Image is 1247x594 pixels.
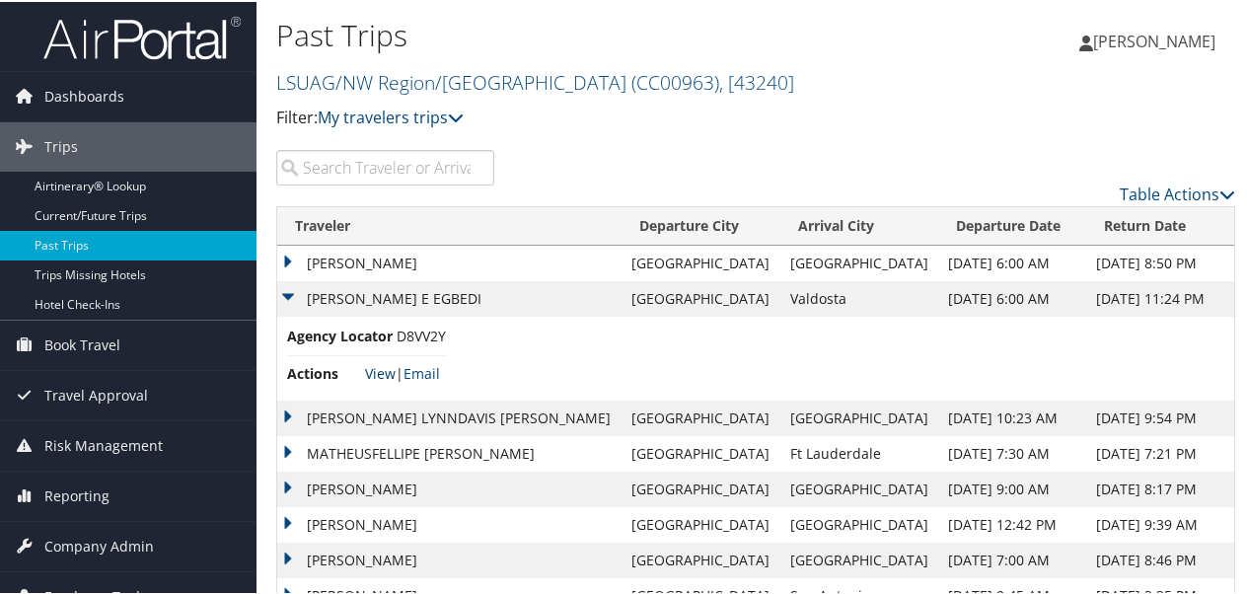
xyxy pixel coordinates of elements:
td: [GEOGRAPHIC_DATA] [622,244,779,279]
td: [GEOGRAPHIC_DATA] [622,434,779,470]
td: [PERSON_NAME] [277,470,622,505]
td: [GEOGRAPHIC_DATA] [622,505,779,541]
a: Table Actions [1120,182,1235,203]
td: [GEOGRAPHIC_DATA] [780,244,938,279]
td: [DATE] 6:00 AM [938,279,1086,315]
span: Trips [44,120,78,170]
td: [GEOGRAPHIC_DATA] [780,399,938,434]
td: [DATE] 9:39 AM [1087,505,1235,541]
a: View [365,362,396,381]
td: [PERSON_NAME] [277,541,622,576]
span: Agency Locator [287,324,393,345]
td: [PERSON_NAME] LYNNDAVIS [PERSON_NAME] [277,399,622,434]
td: [GEOGRAPHIC_DATA] [622,399,779,434]
td: [DATE] 8:46 PM [1087,541,1235,576]
td: [DATE] 6:00 AM [938,244,1086,279]
span: D8VV2Y [397,325,446,343]
span: Company Admin [44,520,154,569]
span: Book Travel [44,319,120,368]
a: LSUAG/NW Region/[GEOGRAPHIC_DATA] [276,67,794,94]
td: Valdosta [780,279,938,315]
a: Email [403,362,440,381]
td: Ft Lauderdale [780,434,938,470]
td: [PERSON_NAME] [277,505,622,541]
span: Risk Management [44,419,163,469]
td: [DATE] 7:21 PM [1087,434,1235,470]
td: [GEOGRAPHIC_DATA] [622,470,779,505]
span: Actions [287,361,361,383]
span: [PERSON_NAME] [1093,29,1215,50]
td: [DATE] 7:00 AM [938,541,1086,576]
th: Arrival City: activate to sort column ascending [780,205,938,244]
a: [PERSON_NAME] [1079,10,1235,69]
td: [GEOGRAPHIC_DATA] [622,279,779,315]
th: Traveler: activate to sort column ascending [277,205,622,244]
span: Travel Approval [44,369,148,418]
td: [DATE] 9:54 PM [1087,399,1235,434]
span: , [ 43240 ] [719,67,794,94]
img: airportal-logo.png [43,13,241,59]
td: [DATE] 11:24 PM [1087,279,1235,315]
td: [DATE] 7:30 AM [938,434,1086,470]
span: Reporting [44,470,110,519]
td: [GEOGRAPHIC_DATA] [780,470,938,505]
td: [PERSON_NAME] E EGBEDI [277,279,622,315]
input: Search Traveler or Arrival City [276,148,494,184]
td: [GEOGRAPHIC_DATA] [780,505,938,541]
td: [DATE] 9:00 AM [938,470,1086,505]
td: [DATE] 12:42 PM [938,505,1086,541]
td: [DATE] 10:23 AM [938,399,1086,434]
h1: Past Trips [276,13,916,54]
th: Return Date: activate to sort column ascending [1087,205,1235,244]
th: Departure City: activate to sort column ascending [622,205,779,244]
td: [GEOGRAPHIC_DATA] [780,541,938,576]
th: Departure Date: activate to sort column ascending [938,205,1086,244]
p: Filter: [276,104,916,129]
td: [DATE] 8:50 PM [1087,244,1235,279]
td: [GEOGRAPHIC_DATA] [622,541,779,576]
span: Dashboards [44,70,124,119]
a: My travelers trips [318,105,464,126]
td: MATHEUSFELLIPE [PERSON_NAME] [277,434,622,470]
span: | [365,362,440,381]
td: [DATE] 8:17 PM [1087,470,1235,505]
td: [PERSON_NAME] [277,244,622,279]
span: ( CC00963 ) [631,67,719,94]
